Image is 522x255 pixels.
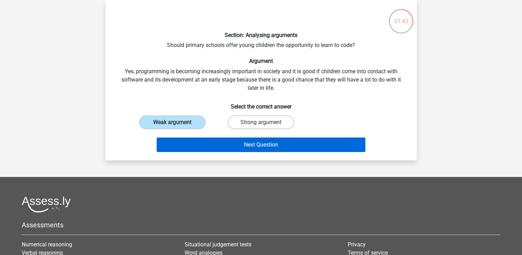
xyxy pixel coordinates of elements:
div: 01:43 [388,8,414,26]
h6: Select the correct answer [117,98,406,110]
a: Privacy [348,241,366,248]
div: Should primary schools offer young children the opportunity to learn to code? Yes, programming is... [108,6,414,155]
a: Situational judgement tests [185,241,252,248]
h5: Assessments [22,221,500,229]
h6: Argument [117,58,406,64]
button: Next Question [157,138,365,152]
img: Assessly logo [22,196,71,212]
h6: Section: Analysing arguments [117,32,406,38]
label: Strong argument [228,115,294,129]
a: Numerical reasoning [22,241,72,248]
label: Weak argument [139,115,206,129]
